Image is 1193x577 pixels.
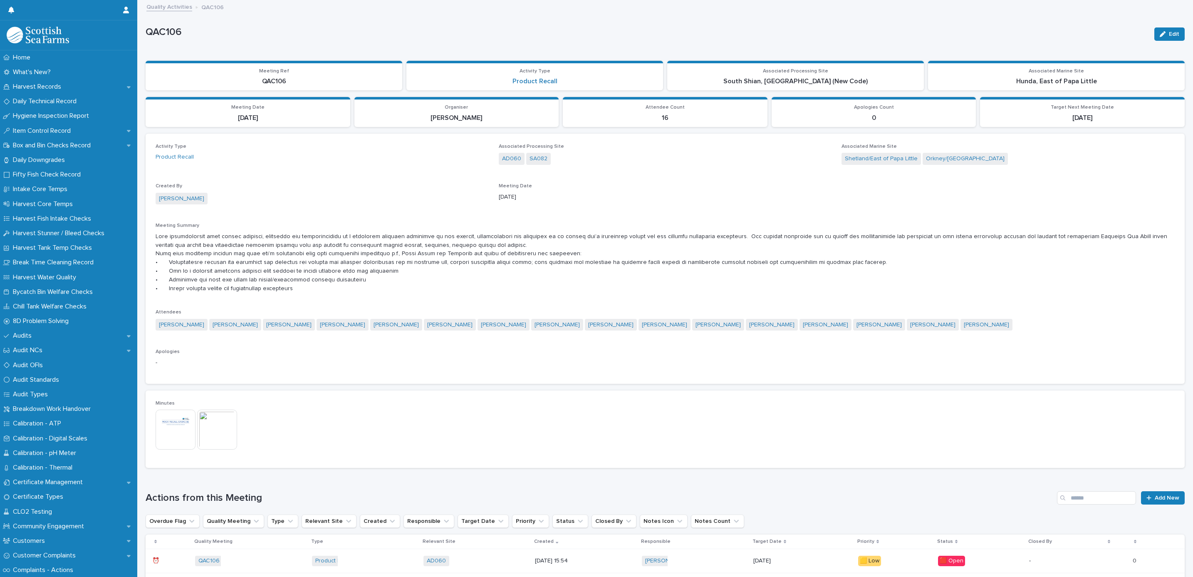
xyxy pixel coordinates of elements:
[10,552,82,560] p: Customer Complaints
[842,144,897,149] span: Associated Marine Site
[151,114,345,122] p: [DATE]
[1154,27,1185,41] button: Edit
[937,537,953,546] p: Status
[10,97,83,105] p: Daily Technical Record
[10,171,87,179] p: Fifty Fish Check Record
[146,549,1185,573] tr: ⏰⏰ QAC106 Product Recall AD060 [DATE] 15:54[PERSON_NAME] [DATE]🟨 Low🟥 Open-00
[696,321,741,329] a: [PERSON_NAME]
[315,557,354,565] a: Product Recall
[672,77,919,85] p: South Shian, [GEOGRAPHIC_DATA] (New Code)
[267,515,298,528] button: Type
[1029,69,1084,74] span: Associated Marine Site
[933,77,1180,85] p: Hunda, East of Papa Little
[10,390,54,398] p: Audit Types
[502,154,521,163] a: AD060
[857,537,874,546] p: Priority
[152,556,161,565] p: ⏰
[320,321,365,329] a: [PERSON_NAME]
[203,515,264,528] button: Quality Meeting
[10,83,68,91] p: Harvest Records
[10,215,98,223] p: Harvest Fish Intake Checks
[156,144,186,149] span: Activity Type
[151,77,397,85] p: QAC106
[156,223,199,228] span: Meeting Summary
[10,68,57,76] p: What's New?
[1051,105,1114,110] span: Target Next Meeting Date
[403,515,454,528] button: Responsible
[856,321,902,329] a: [PERSON_NAME]
[7,27,69,43] img: mMrefqRFQpe26GRNOUkG
[146,492,1054,504] h1: Actions from this Meeting
[1141,491,1185,505] a: Add New
[458,515,509,528] button: Target Date
[512,515,549,528] button: Priority
[10,317,75,325] p: 8D Problem Solving
[10,259,100,266] p: Break Time Cleaning Record
[10,142,97,149] p: Box and Bin Checks Record
[499,184,532,189] span: Meeting Date
[512,77,557,85] a: Product Recall
[985,114,1180,122] p: [DATE]
[10,493,70,501] p: Certificate Types
[311,537,323,546] p: Type
[646,105,685,110] span: Attendee Count
[1057,491,1136,505] input: Search
[10,274,83,281] p: Harvest Water Quality
[10,112,96,120] p: Hygiene Inspection Report
[641,537,671,546] p: Responsible
[10,156,72,164] p: Daily Downgrades
[964,321,1009,329] a: [PERSON_NAME]
[10,537,52,545] p: Customers
[640,515,688,528] button: Notes Icon
[691,515,744,528] button: Notes Count
[499,144,564,149] span: Associated Processing Site
[592,515,636,528] button: Closed By
[10,464,79,472] p: Calibration - Thermal
[552,515,588,528] button: Status
[445,105,468,110] span: Organiser
[10,522,91,530] p: Community Engagement
[858,556,881,566] div: 🟨 Low
[427,557,446,565] a: AD060
[194,537,233,546] p: Quality Meeting
[1029,557,1064,565] p: -
[10,508,59,516] p: CLO2 Testing
[10,54,37,62] p: Home
[201,2,224,11] p: QAC106
[10,449,83,457] p: Calibration - pH Meter
[213,321,258,329] a: [PERSON_NAME]
[423,537,455,546] p: Relevant Site
[777,114,971,122] p: 0
[10,478,89,486] p: Certificate Management
[427,321,473,329] a: [PERSON_NAME]
[359,114,554,122] p: [PERSON_NAME]
[534,537,554,546] p: Created
[156,349,180,354] span: Apologies
[642,321,687,329] a: [PERSON_NAME]
[1028,537,1052,546] p: Closed By
[588,321,634,329] a: [PERSON_NAME]
[10,405,97,413] p: Breakdown Work Handover
[481,321,526,329] a: [PERSON_NAME]
[645,557,691,565] a: [PERSON_NAME]
[1155,495,1179,501] span: Add New
[159,194,204,203] a: [PERSON_NAME]
[520,69,550,74] span: Activity Type
[360,515,400,528] button: Created
[845,154,918,163] a: Shetland/East of Papa Little
[10,200,79,208] p: Harvest Core Temps
[156,184,182,189] span: Created By
[499,193,832,201] p: [DATE]
[156,232,1175,293] p: Lore ipsumdolorsit amet consec adipisci, elitseddo eiu temporincididu ut l etdolorem aliquaen adm...
[10,420,68,428] p: Calibration - ATP
[535,557,569,565] p: [DATE] 15:54
[10,229,111,237] p: Harvest Stunner / Bleed Checks
[231,105,265,110] span: Meeting Date
[10,361,50,369] p: Audit OFIs
[10,332,38,340] p: Audits
[10,288,99,296] p: Bycatch Bin Welfare Checks
[146,2,192,11] a: Quality Activities
[146,26,1148,38] p: QAC106
[803,321,848,329] a: [PERSON_NAME]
